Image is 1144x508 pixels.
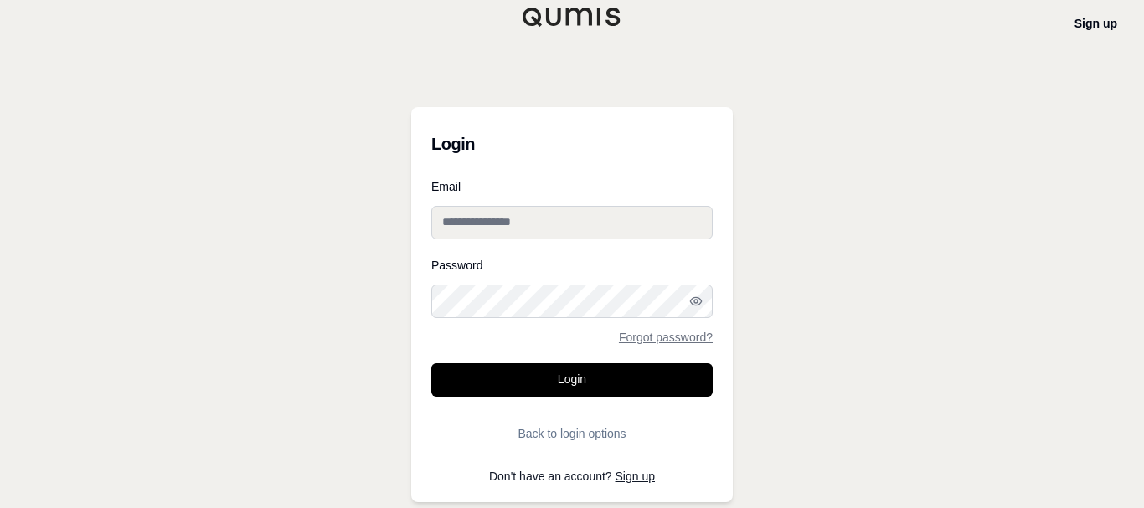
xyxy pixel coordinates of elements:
p: Don't have an account? [431,470,713,482]
a: Sign up [1074,17,1117,30]
h3: Login [431,127,713,161]
label: Email [431,181,713,192]
button: Back to login options [431,417,713,450]
label: Password [431,259,713,271]
button: Login [431,363,713,397]
a: Sign up [616,470,655,483]
a: Forgot password? [619,331,713,343]
img: Qumis [522,7,622,27]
